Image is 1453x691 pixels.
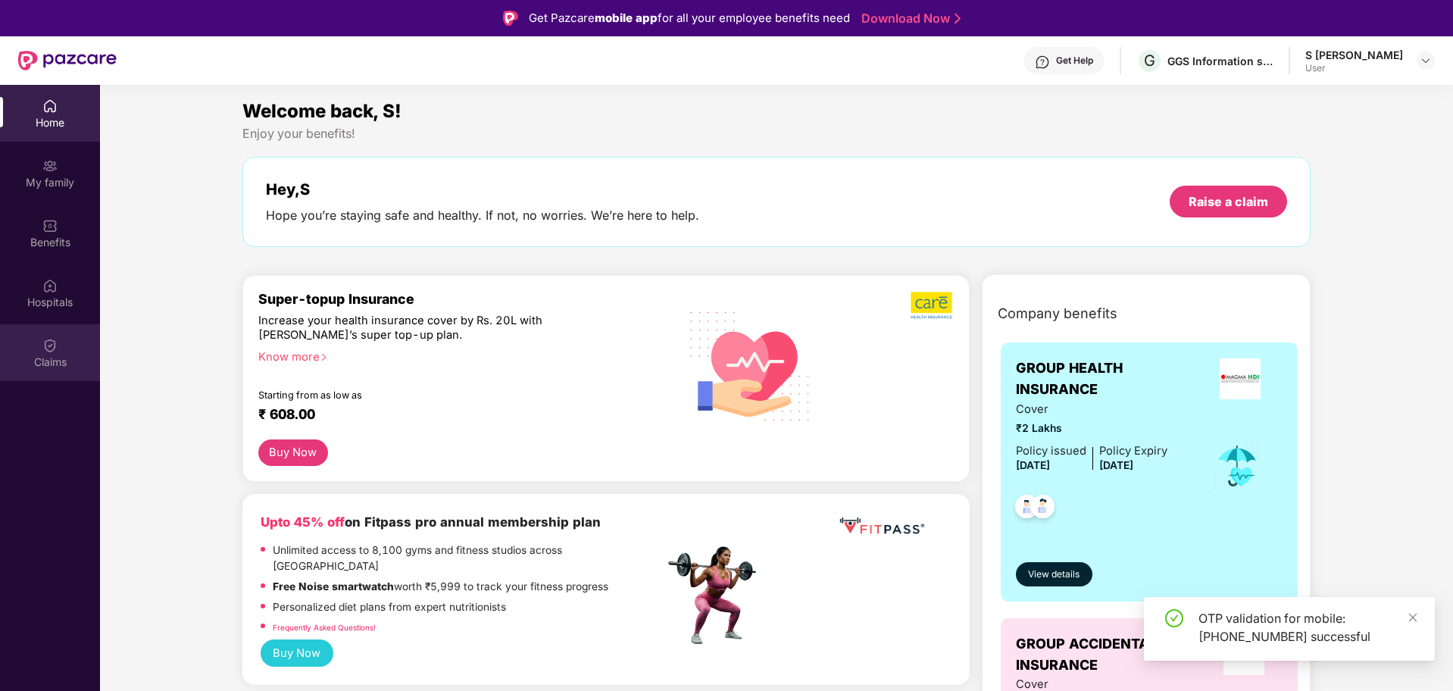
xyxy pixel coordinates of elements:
[1024,490,1061,527] img: svg+xml;base64,PHN2ZyB4bWxucz0iaHR0cDovL3d3dy53My5vcmcvMjAwMC9zdmciIHdpZHRoPSI0OC45NDMiIGhlaWdodD...
[664,542,770,649] img: fpp.png
[1016,633,1205,677] span: GROUP ACCIDENTAL INSURANCE
[1016,358,1197,401] span: GROUP HEALTH INSURANCE
[258,314,598,343] div: Increase your health insurance cover by Rs. 20L with [PERSON_NAME]’s super top-up plan.
[1305,62,1403,74] div: User
[1099,442,1167,460] div: Policy Expiry
[273,579,608,596] p: worth ₹5,999 to track your fitness progress
[1198,609,1417,646] div: OTP validation for mobile: [PHONE_NUMBER] successful
[258,439,328,466] button: Buy Now
[273,599,506,616] p: Personalized diet plans from expert nutritionists
[273,580,394,593] strong: Free Noise smartwatch
[1144,52,1155,70] span: G
[1016,459,1050,471] span: [DATE]
[503,11,518,26] img: Logo
[1220,358,1261,399] img: insurerLogo
[1008,490,1045,527] img: svg+xml;base64,PHN2ZyB4bWxucz0iaHR0cDovL3d3dy53My5vcmcvMjAwMC9zdmciIHdpZHRoPSI0OC45NDMiIGhlaWdodD...
[1028,567,1080,582] span: View details
[320,353,328,361] span: right
[1056,55,1093,67] div: Get Help
[258,291,664,307] div: Super-topup Insurance
[273,542,664,575] p: Unlimited access to 8,100 gyms and fitness studios across [GEOGRAPHIC_DATA]
[1035,55,1050,70] img: svg+xml;base64,PHN2ZyBpZD0iSGVscC0zMngzMiIgeG1sbnM9Imh0dHA6Ly93d3cudzMub3JnLzIwMDAvc3ZnIiB3aWR0aD...
[1213,441,1262,491] img: icon
[955,11,961,27] img: Stroke
[266,208,699,224] div: Hope you’re staying safe and healthy. If not, no worries. We’re here to help.
[261,514,345,530] b: Upto 45% off
[242,126,1311,142] div: Enjoy your benefits!
[1408,612,1418,623] span: close
[529,9,850,27] div: Get Pazcare for all your employee benefits need
[1016,562,1092,586] button: View details
[1305,48,1403,62] div: S [PERSON_NAME]
[1016,401,1167,418] span: Cover
[595,11,658,25] strong: mobile app
[1189,193,1268,210] div: Raise a claim
[1016,421,1167,437] span: ₹2 Lakhs
[678,292,823,439] img: svg+xml;base64,PHN2ZyB4bWxucz0iaHR0cDovL3d3dy53My5vcmcvMjAwMC9zdmciIHhtbG5zOnhsaW5rPSJodHRwOi8vd3...
[1420,55,1432,67] img: svg+xml;base64,PHN2ZyBpZD0iRHJvcGRvd24tMzJ4MzIiIHhtbG5zPSJodHRwOi8vd3d3LnczLm9yZy8yMDAwL3N2ZyIgd2...
[836,512,927,540] img: fppp.png
[42,278,58,293] img: svg+xml;base64,PHN2ZyBpZD0iSG9zcGl0YWxzIiB4bWxucz0iaHR0cDovL3d3dy53My5vcmcvMjAwMC9zdmciIHdpZHRoPS...
[18,51,117,70] img: New Pazcare Logo
[1165,609,1183,627] span: check-circle
[42,338,58,353] img: svg+xml;base64,PHN2ZyBpZD0iQ2xhaW0iIHhtbG5zPSJodHRwOi8vd3d3LnczLm9yZy8yMDAwL3N2ZyIgd2lkdGg9IjIwIi...
[861,11,956,27] a: Download Now
[1016,442,1086,460] div: Policy issued
[1099,459,1133,471] span: [DATE]
[998,303,1117,324] span: Company benefits
[261,639,333,668] button: Buy Now
[258,389,600,400] div: Starting from as low as
[42,98,58,114] img: svg+xml;base64,PHN2ZyBpZD0iSG9tZSIgeG1sbnM9Imh0dHA6Ly93d3cudzMub3JnLzIwMDAvc3ZnIiB3aWR0aD0iMjAiIG...
[1167,54,1273,68] div: GGS Information services private limited
[258,350,655,361] div: Know more
[242,100,402,122] span: Welcome back, S!
[911,291,954,320] img: b5dec4f62d2307b9de63beb79f102df3.png
[261,514,601,530] b: on Fitpass pro annual membership plan
[273,623,376,632] a: Frequently Asked Questions!
[266,180,699,199] div: Hey, S
[258,406,649,424] div: ₹ 608.00
[42,218,58,233] img: svg+xml;base64,PHN2ZyBpZD0iQmVuZWZpdHMiIHhtbG5zPSJodHRwOi8vd3d3LnczLm9yZy8yMDAwL3N2ZyIgd2lkdGg9Ij...
[42,158,58,174] img: svg+xml;base64,PHN2ZyB3aWR0aD0iMjAiIGhlaWdodD0iMjAiIHZpZXdCb3g9IjAgMCAyMCAyMCIgZmlsbD0ibm9uZSIgeG...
